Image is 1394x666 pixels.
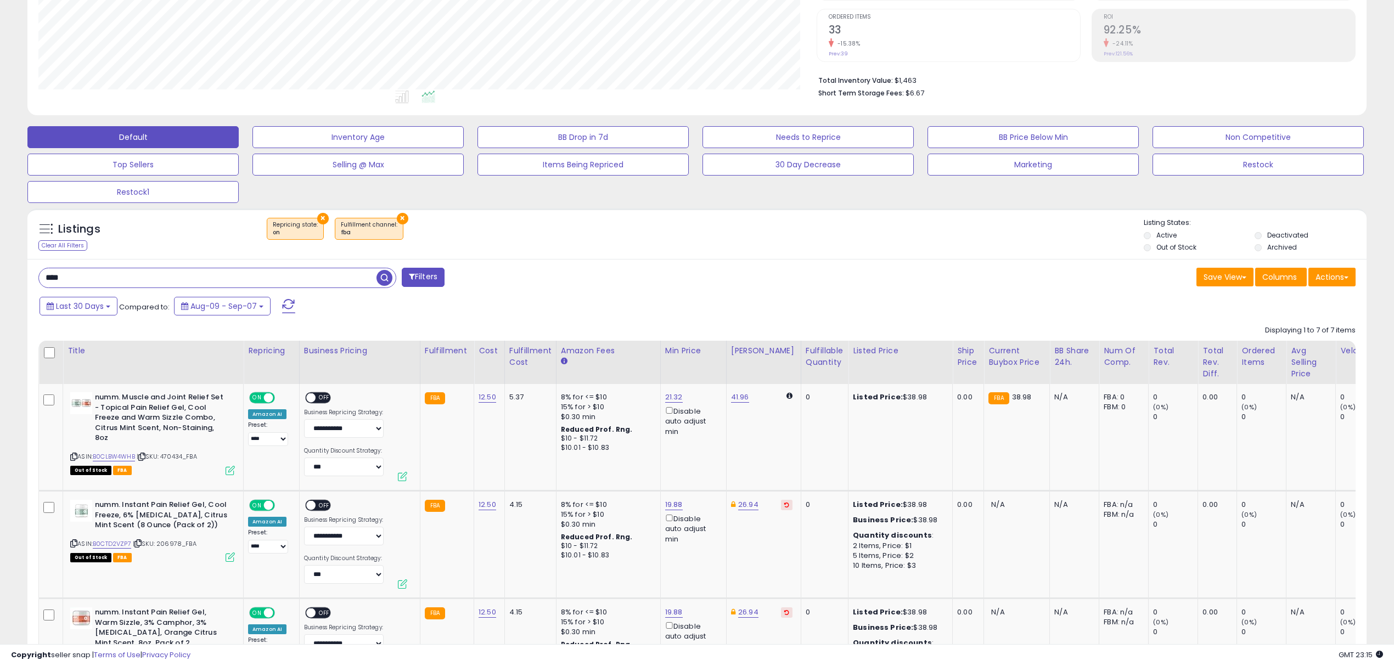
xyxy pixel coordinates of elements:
button: Marketing [928,154,1139,176]
a: Privacy Policy [142,650,190,660]
img: 31X8ifgXh9L._SL40_.jpg [70,607,92,629]
div: N/A [1291,607,1327,617]
small: (0%) [1241,618,1257,627]
label: Active [1156,230,1177,240]
span: ROI [1104,14,1355,20]
div: Total Rev. Diff. [1202,345,1232,380]
div: 0 [1241,607,1286,617]
div: 10 Items, Price: $3 [853,561,944,571]
div: Num of Comp. [1104,345,1144,368]
div: N/A [1291,392,1327,402]
div: Business Pricing [304,345,415,357]
div: Amazon AI [248,409,286,419]
img: 418vE7FeW3L._SL40_.jpg [70,500,92,522]
div: Preset: [248,421,291,446]
span: OFF [273,608,291,618]
div: Disable auto adjust min [665,405,718,437]
div: 15% for > $10 [561,402,652,412]
small: Prev: 39 [829,50,848,57]
div: 0 [1241,520,1286,529]
div: Total Rev. [1153,345,1193,368]
div: 0 [1241,392,1286,402]
div: Disable auto adjust min [665,620,718,652]
button: BB Price Below Min [928,126,1139,148]
button: Restock1 [27,181,239,203]
a: 41.96 [731,392,749,403]
div: 0 [806,392,840,402]
div: FBA: n/a [1104,607,1140,617]
div: $38.98 [853,515,944,525]
label: Business Repricing Strategy: [304,516,384,524]
div: ASIN: [70,392,235,473]
b: Reduced Prof. Rng. [561,532,633,541]
span: Ordered Items [829,14,1080,20]
div: Amazon AI [248,624,286,634]
button: × [397,213,408,224]
div: 0.00 [957,500,975,510]
div: on [273,229,318,236]
div: Amazon AI [248,517,286,527]
div: 5 Items, Price: $2 [853,551,944,561]
div: Velocity [1340,345,1380,357]
div: FBA: 0 [1104,392,1140,402]
div: FBM: n/a [1104,617,1140,627]
span: Compared to: [119,302,170,312]
b: Listed Price: [853,499,903,510]
div: 0 [1153,607,1198,617]
h2: 33 [829,24,1080,38]
div: 15% for > $10 [561,510,652,520]
div: $38.98 [853,607,944,617]
div: 0 [1153,392,1198,402]
button: Aug-09 - Sep-07 [174,297,271,315]
span: ON [250,608,264,618]
button: Inventory Age [252,126,464,148]
div: $10.01 - $10.83 [561,443,652,453]
div: Ordered Items [1241,345,1281,368]
button: Columns [1255,268,1307,286]
small: (0%) [1241,403,1257,411]
button: Selling @ Max [252,154,464,176]
label: Deactivated [1267,230,1308,240]
span: $6.67 [906,88,924,98]
div: 0 [1153,500,1198,510]
a: B0CLBW4WHB [93,452,135,461]
div: FBA: n/a [1104,500,1140,510]
div: N/A [1054,607,1091,617]
b: Listed Price: [853,607,903,617]
span: | SKU: 206978_FBA [133,539,196,548]
li: $1,463 [818,73,1348,86]
div: $38.98 [853,623,944,633]
div: Ship Price [957,345,979,368]
span: All listings that are currently out of stock and unavailable for purchase on Amazon [70,466,111,475]
span: OFF [316,393,333,403]
div: 0 [1241,412,1286,422]
span: 38.98 [1012,392,1032,402]
div: 0.00 [957,392,975,402]
span: Last 30 Days [56,301,104,312]
div: 0 [1153,412,1198,422]
div: FBM: n/a [1104,510,1140,520]
span: Repricing state : [273,221,318,237]
div: fba [341,229,397,236]
small: Amazon Fees. [561,357,567,366]
div: 0.00 [957,607,975,617]
small: FBA [425,500,445,512]
a: 12.50 [479,392,496,403]
label: Out of Stock [1156,242,1196,252]
div: 0 [1153,627,1198,637]
button: Filters [402,268,445,287]
a: 19.88 [665,499,683,510]
span: Columns [1262,272,1297,283]
div: Title [68,345,239,357]
div: Displaying 1 to 7 of 7 items [1265,325,1356,336]
span: OFF [273,393,291,403]
div: $0.30 min [561,520,652,529]
div: 4.15 [509,607,548,617]
small: (0%) [1153,510,1168,519]
div: BB Share 24h. [1054,345,1094,368]
a: 19.88 [665,607,683,618]
div: $38.98 [853,500,944,510]
div: Repricing [248,345,295,357]
div: Cost [479,345,500,357]
b: Listed Price: [853,392,903,402]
